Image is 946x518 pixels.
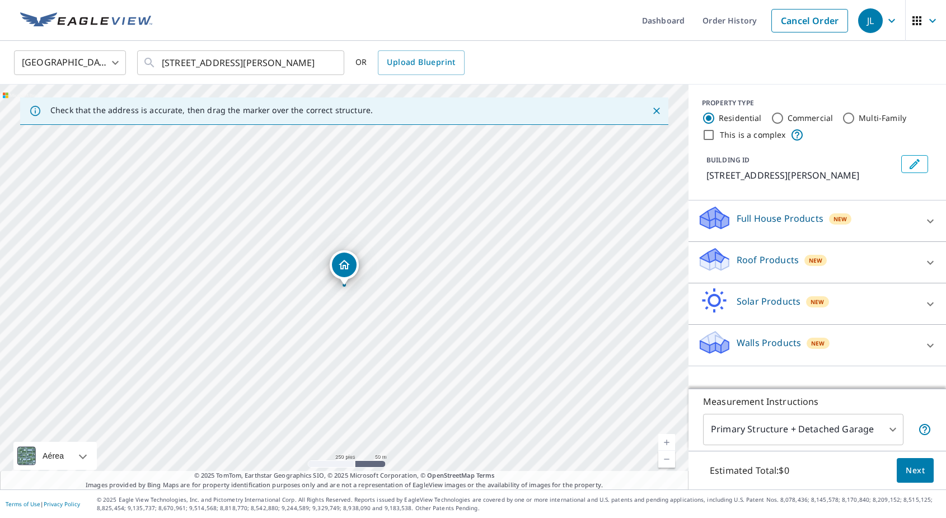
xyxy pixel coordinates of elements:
[706,155,750,165] p: BUILDING ID
[20,12,152,29] img: EV Logo
[809,256,822,265] span: New
[697,288,937,320] div: Solar ProductsNew
[162,47,321,78] input: Search by address or latitude-longitude
[737,253,799,267] p: Roof Products
[427,471,474,479] a: OpenStreetMap
[706,169,897,182] p: [STREET_ADDRESS][PERSON_NAME]
[6,500,40,508] a: Terms of Use
[703,414,903,445] div: Primary Structure + Detached Garage
[476,471,495,479] a: Terms
[697,329,937,361] div: Walls ProductsNew
[13,442,97,470] div: Aérea
[658,434,675,451] a: Nivel actual 17, ampliar
[811,297,824,306] span: New
[720,129,786,141] label: This is a complex
[859,113,906,124] label: Multi-Family
[378,50,464,75] a: Upload Blueprint
[6,501,80,507] p: |
[50,105,373,115] p: Check that the address is accurate, then drag the marker over the correct structure.
[737,336,801,349] p: Walls Products
[901,155,928,173] button: Edit building 1
[737,212,823,225] p: Full House Products
[858,8,883,33] div: JL
[658,451,675,468] a: Nivel actual 17, alejar
[719,113,762,124] label: Residential
[330,250,359,285] div: Dropped pin, building 1, Residential property, 1404 Crystal Ridge Ct Abingdon, MD 21009
[39,442,67,470] div: Aérea
[918,423,931,436] span: Your report will include the primary structure and a detached garage if one exists.
[649,104,664,118] button: Close
[788,113,833,124] label: Commercial
[701,458,798,483] p: Estimated Total: $0
[897,458,934,483] button: Next
[906,464,925,478] span: Next
[355,50,465,75] div: OR
[97,496,940,512] p: © 2025 Eagle View Technologies, Inc. and Pictometry International Corp. All Rights Reserved. Repo...
[14,47,126,78] div: [GEOGRAPHIC_DATA]
[737,295,800,308] p: Solar Products
[387,55,455,69] span: Upload Blueprint
[811,339,825,348] span: New
[697,205,937,237] div: Full House ProductsNew
[697,246,937,278] div: Roof ProductsNew
[703,395,931,408] p: Measurement Instructions
[44,500,80,508] a: Privacy Policy
[702,98,933,108] div: PROPERTY TYPE
[194,471,495,480] span: © 2025 TomTom, Earthstar Geographics SIO, © 2025 Microsoft Corporation, ©
[833,214,847,223] span: New
[771,9,848,32] a: Cancel Order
